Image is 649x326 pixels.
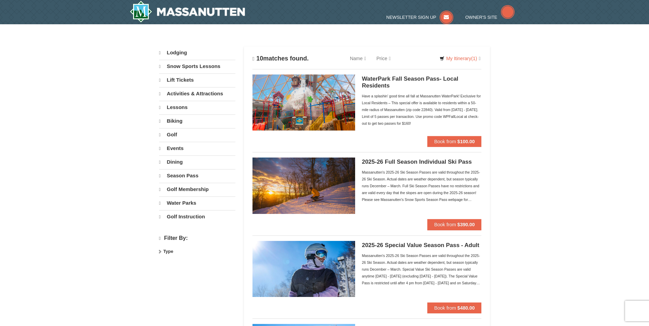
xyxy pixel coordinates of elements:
[159,142,235,155] a: Events
[159,73,235,86] a: Lift Tickets
[434,139,456,144] span: Book from
[434,222,456,227] span: Book from
[457,139,475,144] strong: $100.00
[159,196,235,209] a: Water Parks
[130,1,245,23] a: Massanutten Resort
[159,87,235,100] a: Activities & Attractions
[159,128,235,141] a: Golf
[471,56,477,61] span: (1)
[465,15,515,20] a: Owner's Site
[159,60,235,73] a: Snow Sports Lessons
[159,169,235,182] a: Season Pass
[362,169,482,203] div: Massanutten's 2025-26 Ski Season Passes are valid throughout the 2025-26 Ski Season. Actual dates...
[457,222,475,227] strong: $390.00
[386,15,453,20] a: Newsletter Sign Up
[163,249,173,254] strong: Type
[362,159,482,165] h5: 2025-26 Full Season Individual Ski Pass
[386,15,436,20] span: Newsletter Sign Up
[252,74,355,131] img: 6619937-212-8c750e5f.jpg
[362,252,482,286] div: Massanutten's 2025-26 Ski Season Passes are valid throughout the 2025-26 Ski Season. Actual dates...
[130,1,245,23] img: Massanutten Resort Logo
[159,183,235,196] a: Golf Membership
[252,241,355,297] img: 6619937-198-dda1df27.jpg
[159,46,235,59] a: Lodging
[159,114,235,127] a: Biking
[362,242,482,249] h5: 2025-26 Special Value Season Pass - Adult
[371,52,396,65] a: Price
[159,155,235,168] a: Dining
[427,136,481,147] button: Book from $100.00
[159,210,235,223] a: Golf Instruction
[435,53,485,64] a: My Itinerary(1)
[252,158,355,214] img: 6619937-208-2295c65e.jpg
[465,15,497,20] span: Owner's Site
[159,235,235,242] h4: Filter By:
[362,93,482,127] div: Have a splashin' good time all fall at Massanutten WaterPark! Exclusive for Local Residents – Thi...
[427,219,481,230] button: Book from $390.00
[159,247,189,253] strong: Price: (USD $)
[345,52,371,65] a: Name
[434,305,456,311] span: Book from
[427,302,481,313] button: Book from $480.00
[159,101,235,114] a: Lessons
[362,76,482,89] h5: WaterPark Fall Season Pass- Local Residents
[457,305,475,311] strong: $480.00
